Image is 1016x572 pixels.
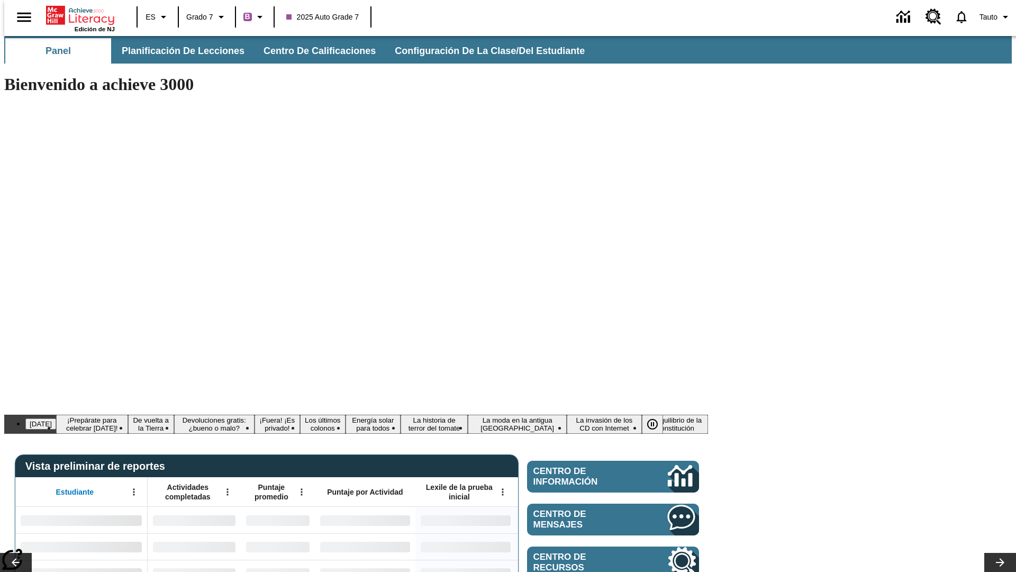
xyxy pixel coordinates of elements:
[948,3,975,31] a: Notificaciones
[239,7,270,26] button: Boost El color de la clase es morado/púrpura. Cambiar el color de la clase.
[246,482,297,502] span: Puntaje promedio
[46,45,71,57] span: Panel
[395,45,585,57] span: Configuración de la clase/del estudiante
[25,460,170,472] span: Vista preliminar de reportes
[245,10,250,23] span: B
[975,7,1016,26] button: Perfil/Configuración
[4,38,594,64] div: Subbarra de navegación
[146,12,156,23] span: ES
[8,2,40,33] button: Abrir el menú lateral
[56,415,128,434] button: Diapositiva 2 ¡Prepárate para celebrar Juneteenth!
[75,26,115,32] span: Edición de NJ
[264,45,376,57] span: Centro de calificaciones
[4,75,708,94] h1: Bienvenido a achieve 3000
[122,45,244,57] span: Planificación de lecciones
[126,484,142,500] button: Abrir menú
[890,3,919,32] a: Centro de información
[5,38,111,64] button: Panel
[255,415,300,434] button: Diapositiva 5 ¡Fuera! ¡Es privado!
[421,482,498,502] span: Lexile de la prueba inicial
[241,533,315,560] div: Sin datos,
[255,38,384,64] button: Centro de calificaciones
[919,3,948,31] a: Centro de recursos, Se abrirá en una pestaña nueva.
[984,553,1016,572] button: Carrusel de lecciones, seguir
[346,415,401,434] button: Diapositiva 7 Energía solar para todos
[25,418,56,430] button: Diapositiva 1 Día del Trabajo
[220,484,235,500] button: Abrir menú
[56,487,94,497] span: Estudiante
[182,7,232,26] button: Grado: Grado 7, Elige un grado
[4,36,1012,64] div: Subbarra de navegación
[495,484,511,500] button: Abrir menú
[642,415,708,434] button: Diapositiva 11 El equilibrio de la Constitución
[642,415,674,434] div: Pausar
[386,38,593,64] button: Configuración de la clase/del estudiante
[186,12,213,23] span: Grado 7
[401,415,468,434] button: Diapositiva 8 La historia de terror del tomate
[327,487,403,497] span: Puntaje por Actividad
[533,509,636,530] span: Centro de mensajes
[153,482,223,502] span: Actividades completadas
[46,4,115,32] div: Portada
[241,507,315,533] div: Sin datos,
[294,484,310,500] button: Abrir menú
[286,12,359,23] span: 2025 Auto Grade 7
[113,38,253,64] button: Planificación de lecciones
[300,415,346,434] button: Diapositiva 6 Los últimos colonos
[468,415,567,434] button: Diapositiva 9 La moda en la antigua Roma
[979,12,997,23] span: Tauto
[128,415,174,434] button: Diapositiva 3 De vuelta a la Tierra
[174,415,255,434] button: Diapositiva 4 Devoluciones gratis: ¿bueno o malo?
[148,507,241,533] div: Sin datos,
[141,7,175,26] button: Lenguaje: ES, Selecciona un idioma
[567,415,642,434] button: Diapositiva 10 La invasión de los CD con Internet
[533,466,632,487] span: Centro de información
[46,5,115,26] a: Portada
[527,504,699,535] a: Centro de mensajes
[148,533,241,560] div: Sin datos,
[527,461,699,493] a: Centro de información
[642,415,663,434] button: Pausar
